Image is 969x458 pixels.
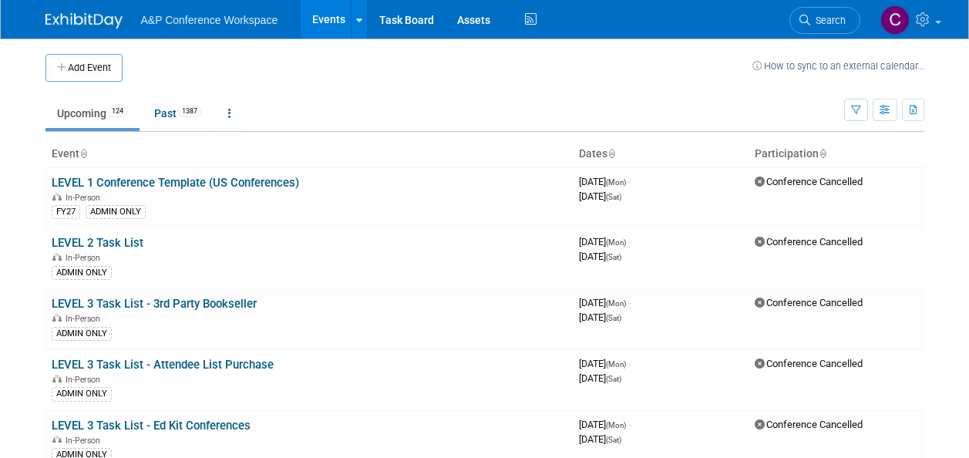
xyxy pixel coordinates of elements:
a: Past1387 [143,99,214,128]
span: [DATE] [579,433,621,445]
span: Conference Cancelled [755,297,863,308]
span: - [628,236,631,248]
img: Carey Cameron [880,5,910,35]
a: Search [789,7,860,34]
a: LEVEL 3 Task List - Ed Kit Conferences [52,419,251,433]
th: Participation [749,141,924,167]
span: In-Person [66,193,105,203]
span: In-Person [66,436,105,446]
div: ADMIN ONLY [52,387,112,401]
img: In-Person Event [52,314,62,322]
span: [DATE] [579,297,631,308]
a: Upcoming124 [45,99,140,128]
span: (Sat) [606,436,621,444]
div: ADMIN ONLY [52,266,112,280]
span: [DATE] [579,176,631,187]
span: Conference Cancelled [755,176,863,187]
span: 1387 [177,106,202,117]
span: Search [810,15,846,26]
th: Dates [573,141,749,167]
div: ADMIN ONLY [52,327,112,341]
a: Sort by Event Name [79,147,87,160]
img: In-Person Event [52,193,62,200]
span: (Sat) [606,253,621,261]
span: Conference Cancelled [755,358,863,369]
div: ADMIN ONLY [86,205,146,219]
span: (Sat) [606,375,621,383]
a: Sort by Start Date [607,147,615,160]
img: In-Person Event [52,436,62,443]
span: [DATE] [579,358,631,369]
span: (Mon) [606,421,626,429]
img: In-Person Event [52,253,62,261]
span: Conference Cancelled [755,236,863,248]
span: [DATE] [579,312,621,323]
span: - [628,358,631,369]
span: In-Person [66,375,105,385]
img: ExhibitDay [45,13,123,29]
span: (Mon) [606,360,626,369]
span: In-Person [66,314,105,324]
span: [DATE] [579,419,631,430]
span: (Mon) [606,238,626,247]
span: A&P Conference Workspace [141,14,278,26]
span: Conference Cancelled [755,419,863,430]
a: LEVEL 3 Task List - Attendee List Purchase [52,358,274,372]
a: How to sync to an external calendar... [752,60,924,72]
span: (Sat) [606,314,621,322]
span: 124 [107,106,128,117]
span: (Mon) [606,299,626,308]
span: [DATE] [579,236,631,248]
span: - [628,176,631,187]
span: [DATE] [579,190,621,202]
span: - [628,419,631,430]
th: Event [45,141,573,167]
span: (Sat) [606,193,621,201]
span: (Mon) [606,178,626,187]
img: In-Person Event [52,375,62,382]
a: LEVEL 2 Task List [52,236,143,250]
span: [DATE] [579,372,621,384]
a: LEVEL 3 Task List - 3rd Party Bookseller [52,297,257,311]
a: LEVEL 1 Conference Template (US Conferences) [52,176,299,190]
div: FY27 [52,205,80,219]
a: Sort by Participation Type [819,147,826,160]
button: Add Event [45,54,123,82]
span: [DATE] [579,251,621,262]
span: In-Person [66,253,105,263]
span: - [628,297,631,308]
